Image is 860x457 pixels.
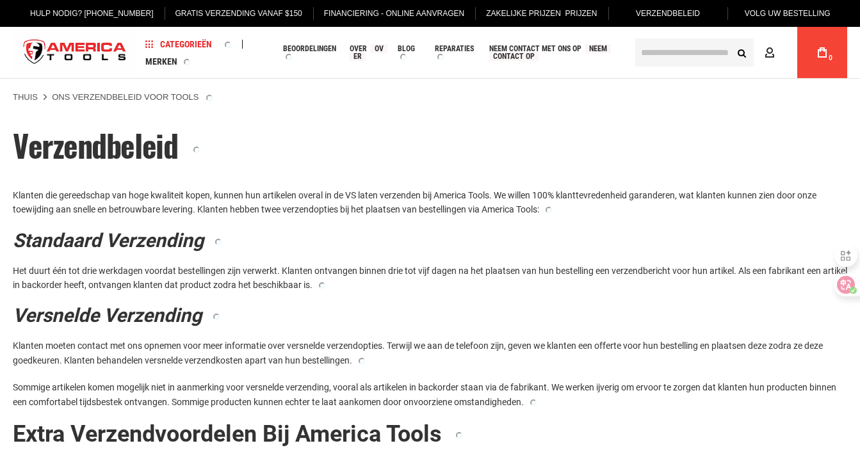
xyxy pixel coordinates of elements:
button: Zoeken [729,40,754,65]
span: Blog [398,45,423,60]
strong: Ons verzendbeleid voor tools [52,92,215,102]
font: OVER [350,44,387,61]
a: Thuis [13,92,38,103]
span: Over [350,45,386,60]
p: Sommige artikelen komen mogelijk niet in aanmerking voor versnelde verzending, vooral als artikel... [13,380,847,409]
em: Versnelde verzending [13,304,222,326]
a: Neem contact met ons op NEEM CONTACT OP [483,44,626,61]
font: 0 [829,54,832,61]
p: Klanten moeten contact met ons opnemen voor meer informatie over versnelde verzendopties. Terwijl... [13,339,847,367]
p: Het duurt één tot drie werkdagen voordat bestellingen zijn verwerkt. Klanten ontvangen binnen dri... [13,264,847,293]
em: Standaard verzending [13,229,224,252]
span: Merken [145,57,193,66]
strong: Verzendbeleid [13,122,202,168]
span: Neem contact met ons op [489,45,620,60]
span: Beoordelingen [283,45,338,60]
img: America Tools [13,29,137,77]
p: Klanten die gereedschap van hoge kwaliteit kopen, kunnen hun artikelen overal in de VS laten verz... [13,188,847,217]
a: Blog [392,44,429,61]
a: Categorieën [140,35,239,52]
a: Beoordelingen [277,44,344,61]
strong: Extra verzendvoordelen bij America Tools [13,421,465,447]
font: Prijzen [565,9,597,18]
a: Over OVER [344,44,392,61]
a: Reparaties [429,44,483,61]
a: Logo van de winkel [13,29,137,77]
a: Merken [140,52,199,70]
a: 0 [810,27,834,78]
span: Categorieën [145,40,234,49]
span: Reparaties [435,45,478,60]
font: NEEM CONTACT OP [489,44,611,61]
span: Verzendbeleid [636,9,700,18]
